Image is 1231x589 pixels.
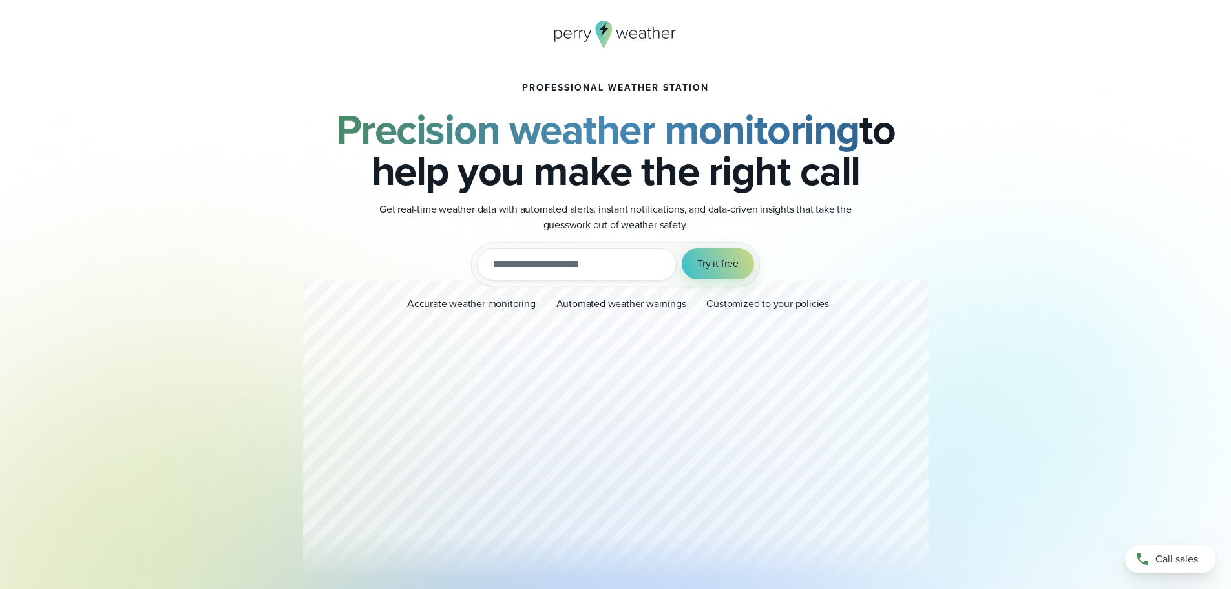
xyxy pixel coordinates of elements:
[682,248,754,279] button: Try it free
[336,99,859,160] strong: Precision weather monitoring
[556,296,686,312] p: Automated weather warnings
[407,296,536,312] p: Accurate weather monitoring
[522,83,709,93] h1: Professional Weather Station
[303,109,929,191] h2: to help you make the right call
[697,256,739,272] span: Try it free
[1125,545,1215,573] a: Call sales
[1155,552,1198,567] span: Call sales
[357,202,874,233] p: Get real-time weather data with automated alerts, instant notifications, and data-driven insights...
[706,296,829,312] p: Customized to your policies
